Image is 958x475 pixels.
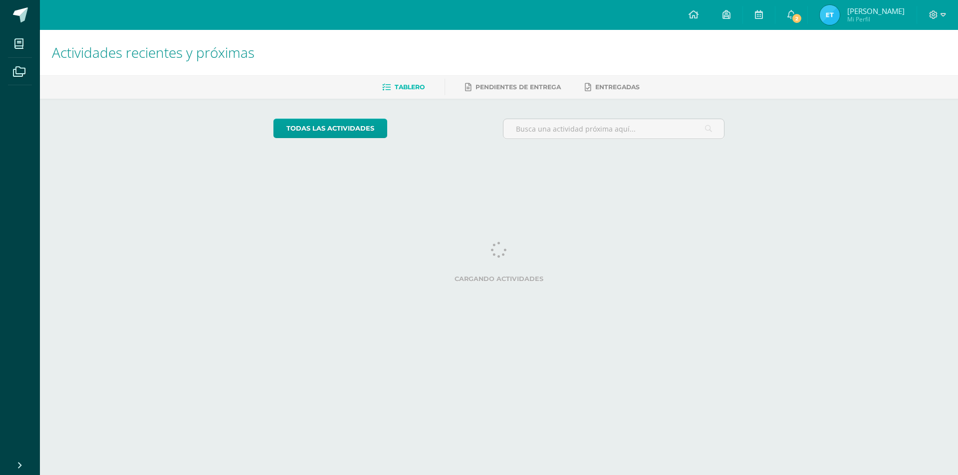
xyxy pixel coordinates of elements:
[273,119,387,138] a: todas las Actividades
[52,43,254,62] span: Actividades recientes y próximas
[465,79,561,95] a: Pendientes de entrega
[820,5,840,25] img: 48c398fb785a2099634bf6fdb20721f2.png
[847,6,905,16] span: [PERSON_NAME]
[595,83,640,91] span: Entregadas
[382,79,425,95] a: Tablero
[585,79,640,95] a: Entregadas
[476,83,561,91] span: Pendientes de entrega
[395,83,425,91] span: Tablero
[791,13,802,24] span: 2
[847,15,905,23] span: Mi Perfil
[273,275,725,283] label: Cargando actividades
[503,119,724,139] input: Busca una actividad próxima aquí...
